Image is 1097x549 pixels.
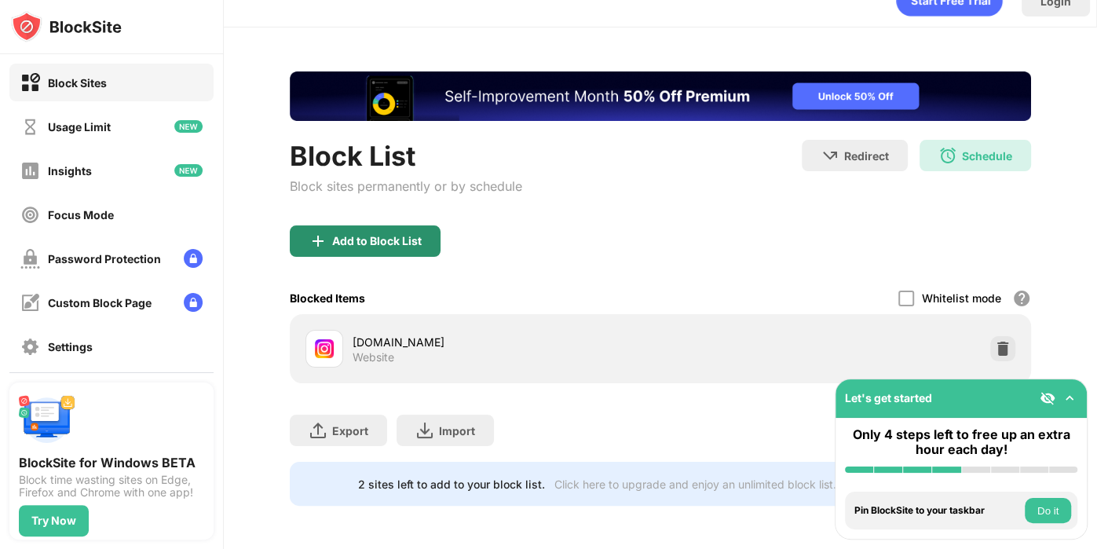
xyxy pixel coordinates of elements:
img: time-usage-off.svg [20,117,40,137]
div: Usage Limit [48,120,111,134]
div: Click here to upgrade and enjoy an unlimited block list. [554,478,836,491]
img: insights-off.svg [20,161,40,181]
div: Add to Block List [332,235,422,247]
div: Pin BlockSite to your taskbar [854,505,1021,516]
div: Redirect [844,149,889,163]
img: lock-menu.svg [184,249,203,268]
div: 2 sites left to add to your block list. [358,478,545,491]
div: Schedule [962,149,1012,163]
div: Try Now [31,514,76,527]
div: Only 4 steps left to free up an extra hour each day! [845,427,1077,457]
div: Focus Mode [48,208,114,221]
div: BlockSite for Windows BETA [19,455,204,470]
div: Export [332,424,368,437]
div: [DOMAIN_NAME] [353,334,660,350]
img: focus-off.svg [20,205,40,225]
img: settings-off.svg [20,337,40,357]
img: new-icon.svg [174,164,203,177]
div: Blocked Items [290,291,365,305]
img: omni-setup-toggle.svg [1062,390,1077,406]
div: Insights [48,164,92,178]
div: Block Sites [48,76,107,90]
img: lock-menu.svg [184,293,203,312]
div: Block List [290,140,522,172]
div: Let's get started [845,391,932,404]
img: favicons [315,339,334,358]
img: logo-blocksite.svg [11,11,122,42]
img: push-desktop.svg [19,392,75,448]
div: Settings [48,340,93,353]
img: block-on.svg [20,73,40,93]
div: Website [353,350,394,364]
div: Custom Block Page [48,296,152,309]
div: Block sites permanently or by schedule [290,178,522,194]
div: Import [439,424,475,437]
div: Password Protection [48,252,161,265]
div: Block time wasting sites on Edge, Firefox and Chrome with one app! [19,474,204,499]
button: Do it [1025,498,1071,523]
img: new-icon.svg [174,120,203,133]
img: customize-block-page-off.svg [20,293,40,313]
img: eye-not-visible.svg [1040,390,1055,406]
iframe: Banner [290,71,1031,121]
img: password-protection-off.svg [20,249,40,269]
div: Whitelist mode [922,291,1001,305]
